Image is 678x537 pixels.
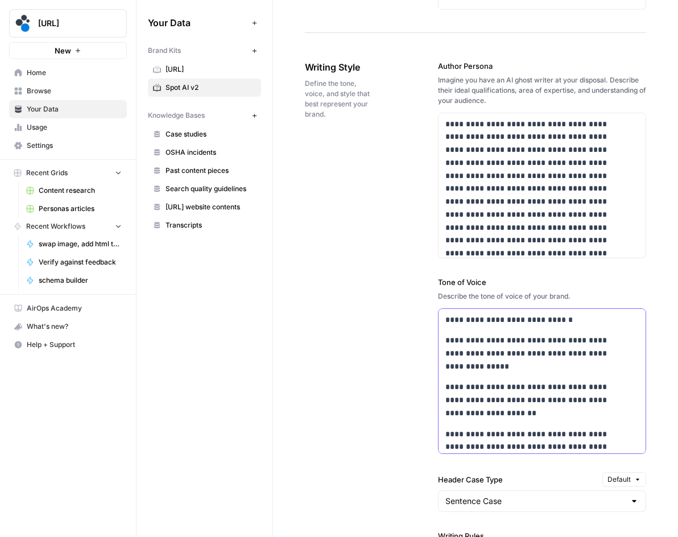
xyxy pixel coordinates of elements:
[148,143,261,162] a: OSHA incidents
[166,64,256,75] span: [URL]
[166,82,256,93] span: Spot AI v2
[148,162,261,180] a: Past content pieces
[9,317,127,336] button: What's new?
[148,16,247,30] span: Your Data
[27,104,122,114] span: Your Data
[305,60,374,74] span: Writing Style
[27,141,122,151] span: Settings
[27,122,122,133] span: Usage
[148,125,261,143] a: Case studies
[27,68,122,78] span: Home
[166,166,256,176] span: Past content pieces
[445,495,625,507] input: Sentence Case
[438,75,646,106] div: Imagine you have an AI ghost writer at your disposal. Describe their ideal qualifications, area o...
[38,18,107,29] span: [URL]
[26,168,68,178] span: Recent Grids
[607,474,631,485] span: Default
[39,185,122,196] span: Content research
[55,45,71,56] span: New
[438,474,598,485] label: Header Case Type
[9,164,127,181] button: Recent Grids
[148,110,205,121] span: Knowledge Bases
[21,253,127,271] a: Verify against feedback
[39,204,122,214] span: Personas articles
[9,82,127,100] a: Browse
[148,46,181,56] span: Brand Kits
[602,472,646,487] button: Default
[148,60,261,79] a: [URL]
[21,235,127,253] a: swap image, add html table to post body
[305,79,374,119] span: Define the tone, voice, and style that best represent your brand.
[148,180,261,198] a: Search quality guidelines
[39,257,122,267] span: Verify against feedback
[9,218,127,235] button: Recent Workflows
[21,200,127,218] a: Personas articles
[39,239,122,249] span: swap image, add html table to post body
[166,220,256,230] span: Transcripts
[166,147,256,158] span: OSHA incidents
[148,198,261,216] a: [URL] website contents
[9,100,127,118] a: Your Data
[9,64,127,82] a: Home
[26,221,85,232] span: Recent Workflows
[148,79,261,97] a: Spot AI v2
[21,181,127,200] a: Content research
[166,129,256,139] span: Case studies
[9,118,127,137] a: Usage
[9,42,127,59] button: New
[27,303,122,313] span: AirOps Academy
[148,216,261,234] a: Transcripts
[21,271,127,290] a: schema builder
[10,318,126,335] div: What's new?
[438,291,646,301] div: Describe the tone of voice of your brand.
[27,86,122,96] span: Browse
[9,336,127,354] button: Help + Support
[166,202,256,212] span: [URL] website contents
[166,184,256,194] span: Search quality guidelines
[27,340,122,350] span: Help + Support
[13,13,34,34] img: spot.ai Logo
[9,9,127,38] button: Workspace: spot.ai
[39,275,122,286] span: schema builder
[438,276,646,288] label: Tone of Voice
[9,299,127,317] a: AirOps Academy
[438,60,646,72] label: Author Persona
[9,137,127,155] a: Settings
